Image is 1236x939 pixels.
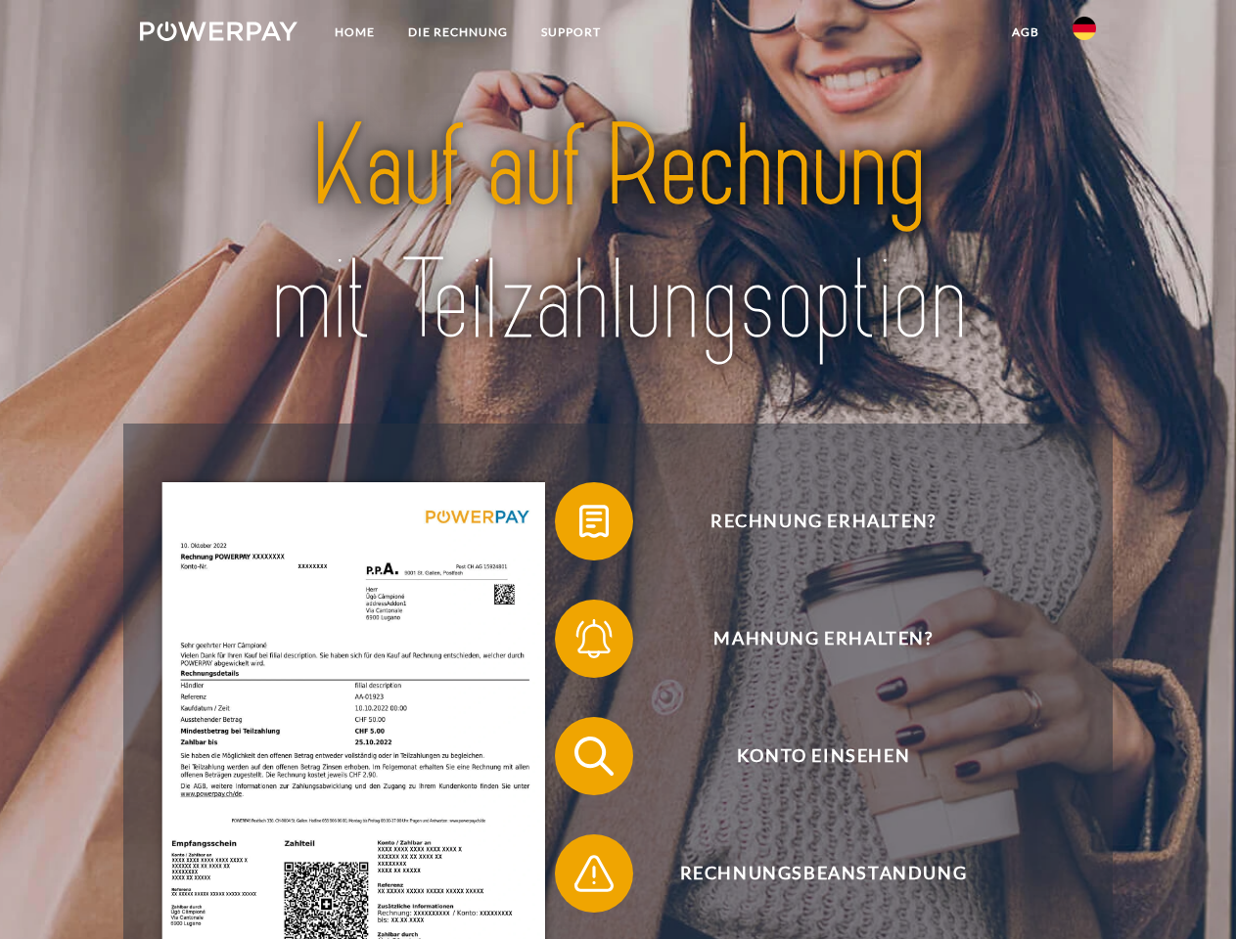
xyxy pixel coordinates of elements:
a: SUPPORT [525,15,618,50]
a: agb [995,15,1056,50]
a: Home [318,15,391,50]
button: Rechnung erhalten? [555,482,1064,560]
a: DIE RECHNUNG [391,15,525,50]
button: Rechnungsbeanstandung [555,834,1064,913]
img: qb_bell.svg [570,614,618,663]
img: logo-powerpay-white.svg [140,22,298,41]
span: Mahnung erhalten? [583,600,1063,678]
img: qb_search.svg [570,732,618,781]
span: Rechnungsbeanstandung [583,834,1063,913]
img: qb_warning.svg [570,849,618,898]
span: Konto einsehen [583,717,1063,795]
button: Mahnung erhalten? [555,600,1064,678]
button: Konto einsehen [555,717,1064,795]
img: qb_bill.svg [570,497,618,546]
img: title-powerpay_de.svg [187,94,1049,375]
img: de [1073,17,1096,40]
span: Rechnung erhalten? [583,482,1063,560]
